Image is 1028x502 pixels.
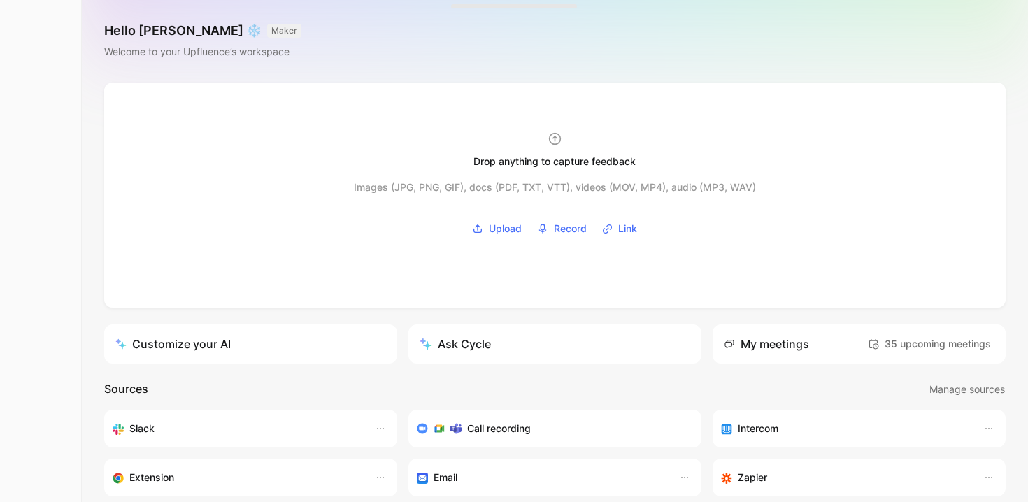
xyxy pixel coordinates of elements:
[467,420,531,437] h3: Call recording
[929,381,1005,398] span: Manage sources
[354,179,756,196] div: Images (JPG, PNG, GIF), docs (PDF, TXT, VTT), videos (MOV, MP4), audio (MP3, WAV)
[420,336,491,352] div: Ask Cycle
[724,336,809,352] div: My meetings
[597,218,642,239] button: Link
[434,469,457,486] h3: Email
[267,24,301,38] button: MAKER
[532,218,592,239] button: Record
[113,469,361,486] div: Capture feedback from anywhere on the web
[868,336,991,352] span: 35 upcoming meetings
[104,22,301,39] h1: Hello [PERSON_NAME] ❄️
[929,380,1006,399] button: Manage sources
[473,153,636,170] div: Drop anything to capture feedback
[721,420,969,437] div: Sync your customers, send feedback and get updates in Intercom
[408,324,701,364] button: Ask Cycle
[467,218,527,239] button: Upload
[104,43,301,60] div: Welcome to your Upfluence’s workspace
[417,420,682,437] div: Record & transcribe meetings from Zoom, Meet & Teams.
[864,333,994,355] button: 35 upcoming meetings
[115,336,231,352] div: Customize your AI
[489,220,522,237] span: Upload
[113,420,361,437] div: Sync your customers, send feedback and get updates in Slack
[417,469,665,486] div: Forward emails to your feedback inbox
[721,469,969,486] div: Capture feedback from thousands of sources with Zapier (survey results, recordings, sheets, etc).
[554,220,587,237] span: Record
[738,420,778,437] h3: Intercom
[738,469,767,486] h3: Zapier
[618,220,637,237] span: Link
[104,324,397,364] a: Customize your AI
